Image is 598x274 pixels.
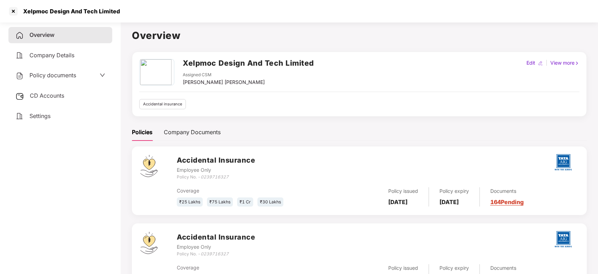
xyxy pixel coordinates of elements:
[15,112,24,120] img: svg+xml;base64,PHN2ZyB4bWxucz0iaHR0cDovL3d3dy53My5vcmcvMjAwMC9zdmciIHdpZHRoPSIyNCIgaGVpZ2h0PSIyNC...
[183,78,265,86] div: [PERSON_NAME] [PERSON_NAME]
[132,128,153,137] div: Policies
[29,31,54,38] span: Overview
[525,59,537,67] div: Edit
[388,198,408,205] b: [DATE]
[100,72,105,78] span: down
[15,31,24,40] img: svg+xml;base64,PHN2ZyB4bWxucz0iaHR0cDovL3d3dy53My5vcmcvMjAwMC9zdmciIHdpZHRoPSIyNCIgaGVpZ2h0PSIyNC...
[183,57,314,69] h2: Xelpmoc Design And Tech Limited
[29,72,76,79] span: Policy documents
[575,61,579,66] img: rightIcon
[439,264,469,272] div: Policy expiry
[30,92,64,99] span: CD Accounts
[388,187,418,195] div: Policy issued
[490,187,524,195] div: Documents
[388,264,418,272] div: Policy issued
[201,174,229,180] i: 0239716327
[549,59,581,67] div: View more
[538,61,543,66] img: editIcon
[140,232,157,254] img: svg+xml;base64,PHN2ZyB4bWxucz0iaHR0cDovL3d3dy53My5vcmcvMjAwMC9zdmciIHdpZHRoPSI0OS4zMjEiIGhlaWdodD...
[177,251,255,257] div: Policy No. -
[177,187,311,195] div: Coverage
[177,264,311,272] div: Coverage
[177,197,203,207] div: ₹25 Lakhs
[183,72,265,78] div: Assigned CSM
[177,155,255,166] h3: Accidental Insurance
[15,72,24,80] img: svg+xml;base64,PHN2ZyB4bWxucz0iaHR0cDovL3d3dy53My5vcmcvMjAwMC9zdmciIHdpZHRoPSIyNCIgaGVpZ2h0PSIyNC...
[132,28,587,43] h1: Overview
[551,150,576,175] img: tatag.png
[490,264,520,272] div: Documents
[19,8,120,15] div: Xelpmoc Design And Tech Limited
[544,59,549,67] div: |
[29,52,74,59] span: Company Details
[490,198,524,205] a: 164 Pending
[257,197,283,207] div: ₹30 Lakhs
[201,251,229,256] i: 0239716327
[177,174,255,181] div: Policy No. -
[139,99,186,109] div: Accidental insurance
[29,112,51,119] span: Settings
[177,232,255,243] h3: Accidental Insurance
[237,197,253,207] div: ₹1 Cr
[551,227,576,252] img: tatag.png
[439,187,469,195] div: Policy expiry
[177,166,255,174] div: Employee Only
[15,51,24,60] img: svg+xml;base64,PHN2ZyB4bWxucz0iaHR0cDovL3d3dy53My5vcmcvMjAwMC9zdmciIHdpZHRoPSIyNCIgaGVpZ2h0PSIyNC...
[177,243,255,251] div: Employee Only
[140,155,157,177] img: svg+xml;base64,PHN2ZyB4bWxucz0iaHR0cDovL3d3dy53My5vcmcvMjAwMC9zdmciIHdpZHRoPSI0OS4zMjEiIGhlaWdodD...
[140,59,173,85] img: xelp-logo.jpg
[439,198,459,205] b: [DATE]
[164,128,221,137] div: Company Documents
[207,197,233,207] div: ₹75 Lakhs
[15,92,24,100] img: svg+xml;base64,PHN2ZyB3aWR0aD0iMjUiIGhlaWdodD0iMjQiIHZpZXdCb3g9IjAgMCAyNSAyNCIgZmlsbD0ibm9uZSIgeG...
